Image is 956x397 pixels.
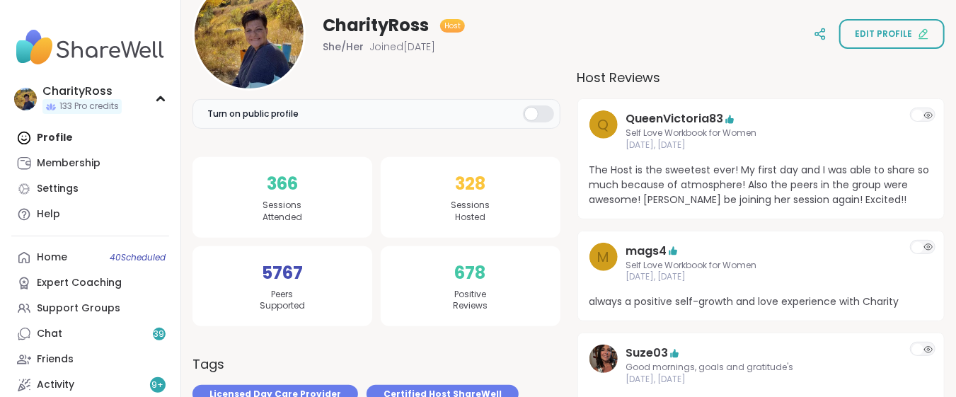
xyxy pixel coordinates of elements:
button: Edit profile [839,19,945,49]
a: m [589,243,618,284]
span: Self Love Workbook for Women [626,260,897,272]
span: Positive Reviews [453,289,488,313]
span: 39 [154,328,165,340]
a: Friends [11,347,169,372]
span: Joined [DATE] [369,40,435,54]
img: CharityRoss [14,88,37,110]
img: ShareWell Nav Logo [11,23,169,72]
a: Settings [11,176,169,202]
iframe: Spotlight [714,115,725,127]
span: 678 [455,260,486,286]
span: The Host is the sweetest ever! My first day and I was able to share so much because of atmosphere... [589,163,933,207]
a: Suze03 [589,345,618,386]
span: always a positive self-growth and love experience with Charity [589,294,933,309]
a: Home40Scheduled [11,245,169,270]
span: [DATE], [DATE] [626,139,897,151]
a: Q [589,110,618,151]
span: 133 Pro credits [59,100,119,113]
span: Sessions Attended [263,200,302,224]
span: [DATE], [DATE] [626,374,897,386]
a: Chat39 [11,321,169,347]
span: Edit profile [855,28,912,40]
span: CharityRoss [323,14,429,37]
span: Sessions Hosted [451,200,490,224]
div: Chat [37,327,62,341]
div: Settings [37,182,79,196]
a: QueenVictoria83 [626,110,724,127]
a: Help [11,202,169,227]
div: Expert Coaching [37,276,122,290]
a: Membership [11,151,169,176]
span: 328 [455,171,485,197]
span: Turn on public profile [207,108,299,120]
span: She/Her [323,40,364,54]
img: Suze03 [589,345,618,373]
a: Suze03 [626,345,669,362]
span: m [597,246,610,267]
span: Host [444,21,461,31]
span: 9 + [152,379,164,391]
span: 5767 [262,260,303,286]
div: Support Groups [37,301,120,316]
div: Activity [37,378,74,392]
span: Peers Supported [260,289,305,313]
span: [DATE], [DATE] [626,271,897,283]
div: Friends [37,352,74,367]
a: Expert Coaching [11,270,169,296]
span: 40 Scheduled [110,252,166,263]
div: Membership [37,156,100,171]
div: Help [37,207,60,221]
a: Support Groups [11,296,169,321]
span: Q [598,114,609,135]
span: Good mornings, goals and gratitude's [626,362,897,374]
span: 366 [267,171,298,197]
h3: Tags [192,355,224,374]
div: CharityRoss [42,84,122,99]
div: Home [37,251,67,265]
span: Self Love Workbook for Women [626,127,897,139]
a: mags4 [626,243,667,260]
